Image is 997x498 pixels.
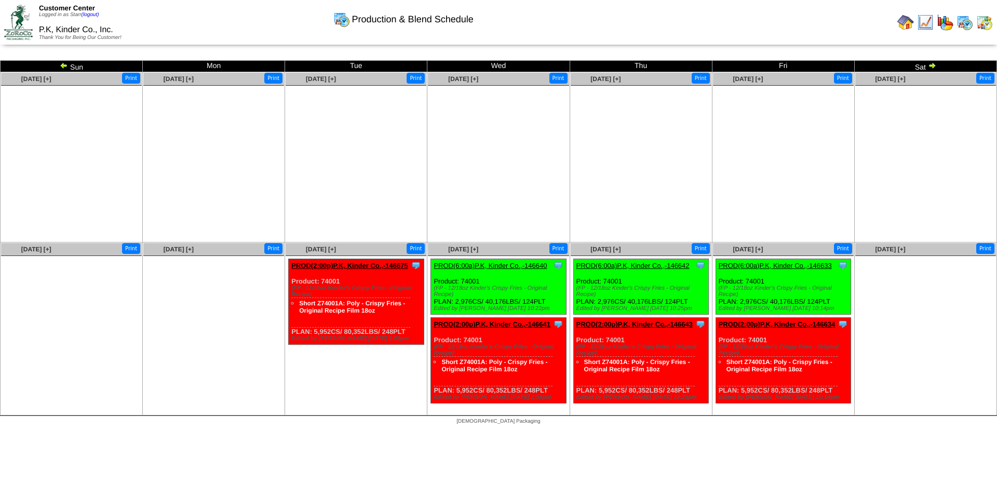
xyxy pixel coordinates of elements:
[576,305,708,312] div: Edited by [PERSON_NAME] [DATE] 10:25pm
[60,61,68,70] img: arrowleft.gif
[854,61,996,72] td: Sat
[122,73,140,84] button: Print
[573,318,708,403] div: Product: 74001 PLAN: 5,952CS / 80,352LBS / 248PLT
[39,25,113,34] span: P.K, Kinder Co., Inc.
[264,243,282,254] button: Print
[299,300,405,314] a: Short Z74001A: Poly - Crispy Fries - Original Recipe Film 18oz
[692,243,710,254] button: Print
[917,14,934,31] img: line_graph.gif
[897,14,914,31] img: home.gif
[448,75,478,83] a: [DATE] [+]
[434,344,565,356] div: (FP - 12/18oz Kinder's Crispy Fries - Original Recipe)
[573,259,708,315] div: Product: 74001 PLAN: 2,976CS / 40,176LBS / 124PLT
[407,243,425,254] button: Print
[306,246,336,253] a: [DATE] [+]
[434,285,565,298] div: (FP - 12/18oz Kinder's Crispy Fries - Original Recipe)
[733,75,763,83] a: [DATE] [+]
[291,262,408,270] a: PROD(2:00p)P.K, Kinder Co.,-146675
[291,285,423,298] div: (FP - 12/18oz Kinder's Crispy Fries - Original Recipe)
[291,335,423,342] div: Edited by [PERSON_NAME] [DATE] 5:03pm
[726,358,832,373] a: Short Z74001A: Poly - Crispy Fries - Original Recipe Film 18oz
[576,262,690,270] a: PROD(6:00a)P.K, Kinder Co.,-146642
[576,344,708,356] div: (FP - 12/18oz Kinder's Crispy Fries - Original Recipe)
[553,260,563,271] img: Tooltip
[838,260,848,271] img: Tooltip
[434,320,550,328] a: PROD(2:00p)P.K, Kinder Co.,-146641
[21,75,51,83] a: [DATE] [+]
[712,61,854,72] td: Fri
[434,305,565,312] div: Edited by [PERSON_NAME] [DATE] 10:22pm
[82,12,99,18] a: (logout)
[456,419,540,424] span: [DEMOGRAPHIC_DATA] Packaging
[122,243,140,254] button: Print
[976,73,994,84] button: Print
[695,319,706,329] img: Tooltip
[875,75,906,83] a: [DATE] [+]
[719,320,835,328] a: PROD(2:00p)P.K, Kinder Co.,-146634
[431,259,566,315] div: Product: 74001 PLAN: 2,976CS / 40,176LBS / 124PLT
[306,75,336,83] a: [DATE] [+]
[434,394,565,400] div: Edited by [PERSON_NAME] [DATE] 2:58pm
[590,75,621,83] a: [DATE] [+]
[838,319,848,329] img: Tooltip
[441,358,547,373] a: Short Z74001A: Poly - Crispy Fries - Original Recipe Film 18oz
[39,35,122,41] span: Thank You for Being Our Customer!
[716,318,851,403] div: Product: 74001 PLAN: 5,952CS / 80,352LBS / 248PLT
[549,73,568,84] button: Print
[1,61,143,72] td: Sun
[733,246,763,253] a: [DATE] [+]
[928,61,936,70] img: arrowright.gif
[39,4,95,12] span: Customer Center
[976,14,993,31] img: calendarinout.gif
[716,259,851,315] div: Product: 74001 PLAN: 2,976CS / 40,176LBS / 124PLT
[411,260,421,271] img: Tooltip
[956,14,973,31] img: calendarprod.gif
[576,320,693,328] a: PROD(2:00p)P.K, Kinder Co.,-146643
[434,262,547,270] a: PROD(6:00a)P.K, Kinder Co.,-146640
[285,61,427,72] td: Tue
[164,75,194,83] a: [DATE] [+]
[553,319,563,329] img: Tooltip
[584,358,690,373] a: Short Z74001A: Poly - Crispy Fries - Original Recipe Film 18oz
[570,61,712,72] td: Thu
[719,394,851,400] div: Edited by [PERSON_NAME] [DATE] 10:14pm
[719,344,851,356] div: (FP - 12/18oz Kinder's Crispy Fries - Original Recipe)
[427,61,570,72] td: Wed
[143,61,285,72] td: Mon
[976,243,994,254] button: Print
[937,14,953,31] img: graph.gif
[448,246,478,253] a: [DATE] [+]
[549,243,568,254] button: Print
[576,394,708,400] div: Edited by [PERSON_NAME] [DATE] 10:26pm
[692,73,710,84] button: Print
[875,246,906,253] span: [DATE] [+]
[352,14,474,25] span: Production & Blend Schedule
[431,318,566,403] div: Product: 74001 PLAN: 5,952CS / 80,352LBS / 248PLT
[719,262,832,270] a: PROD(6:00a)P.K, Kinder Co.,-146633
[834,73,852,84] button: Print
[719,305,851,312] div: Edited by [PERSON_NAME] [DATE] 10:14pm
[576,285,708,298] div: (FP - 12/18oz Kinder's Crispy Fries - Original Recipe)
[21,246,51,253] a: [DATE] [+]
[4,5,33,39] img: ZoRoCo_Logo(Green%26Foil)%20jpg.webp
[289,259,424,345] div: Product: 74001 PLAN: 5,952CS / 80,352LBS / 248PLT
[264,73,282,84] button: Print
[164,246,194,253] a: [DATE] [+]
[834,243,852,254] button: Print
[695,260,706,271] img: Tooltip
[590,246,621,253] a: [DATE] [+]
[333,11,350,28] img: calendarprod.gif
